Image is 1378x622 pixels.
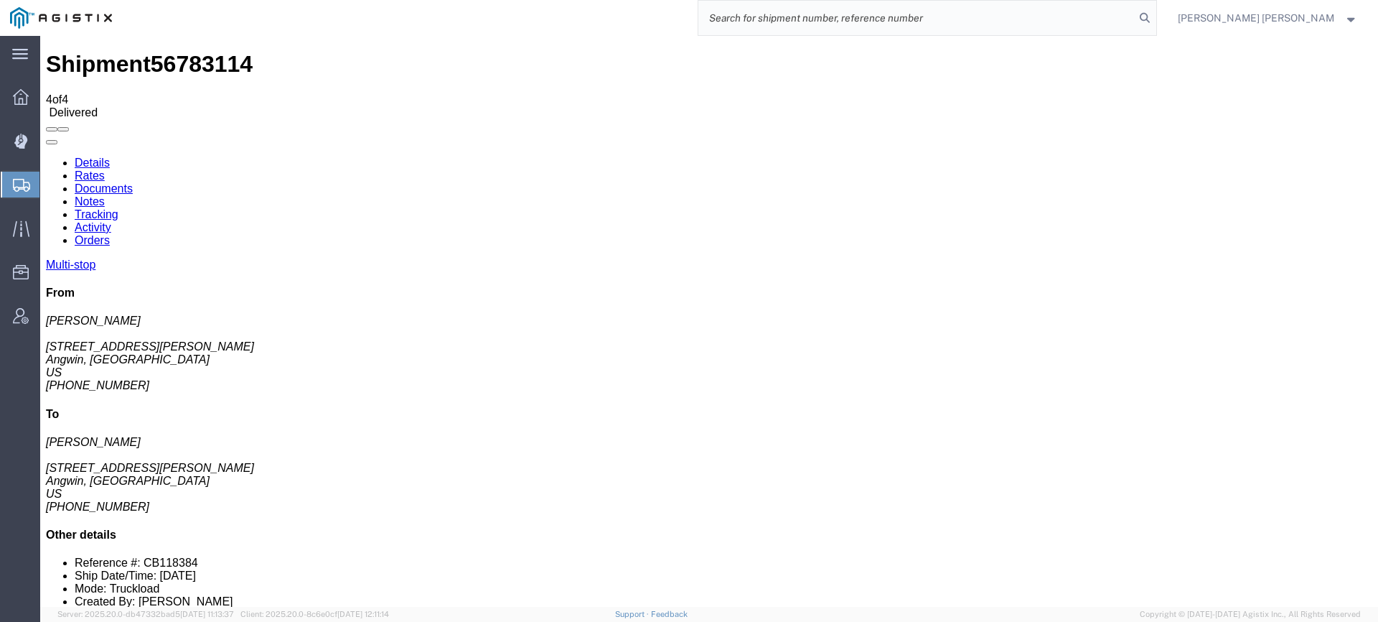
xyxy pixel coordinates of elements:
[698,1,1135,35] input: Search for shipment number, reference number
[337,610,389,618] span: [DATE] 12:11:14
[615,610,651,618] a: Support
[40,36,1378,607] iframe: FS Legacy Container
[1140,608,1361,621] span: Copyright © [DATE]-[DATE] Agistix Inc., All Rights Reserved
[34,560,1332,572] li: Created By: [PERSON_NAME]
[240,610,389,618] span: Client: 2025.20.0-8c6e0cf
[651,610,688,618] a: Feedback
[180,610,234,618] span: [DATE] 11:13:37
[1177,9,1358,27] button: [PERSON_NAME] [PERSON_NAME]
[57,610,234,618] span: Server: 2025.20.0-db47332bad5
[10,7,112,29] img: logo
[1178,10,1335,26] span: Kayte Bray Dogali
